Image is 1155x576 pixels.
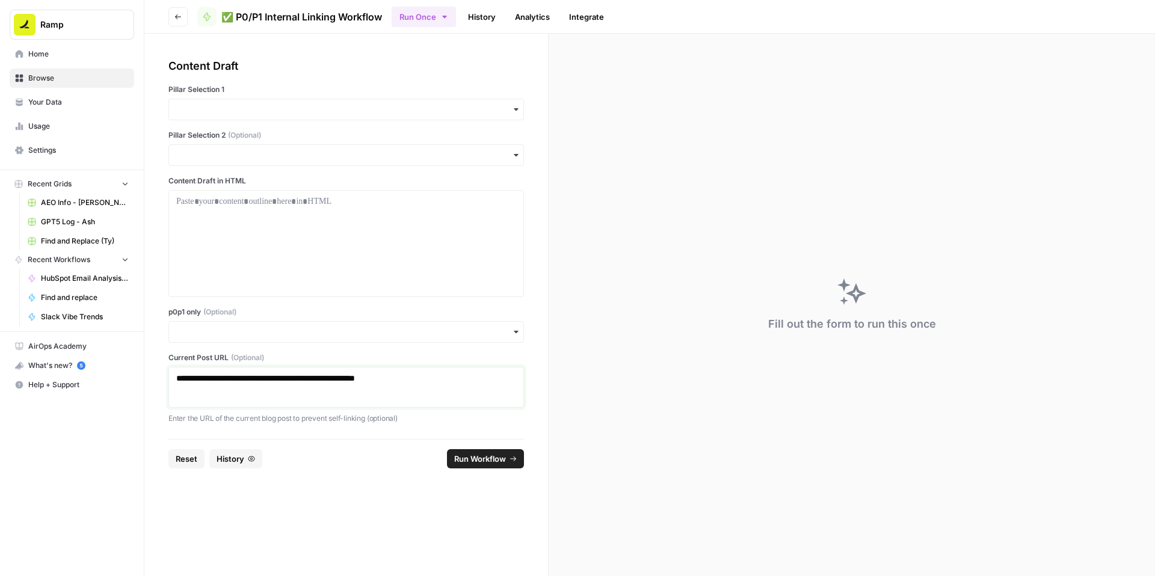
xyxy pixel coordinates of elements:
[203,307,236,317] span: (Optional)
[10,69,134,88] a: Browse
[79,363,82,369] text: 5
[197,7,382,26] a: ✅ P0/P1 Internal Linking Workflow
[10,356,134,375] button: What's new? 5
[10,141,134,160] a: Settings
[28,341,129,352] span: AirOps Academy
[10,44,134,64] a: Home
[168,176,524,186] label: Content Draft in HTML
[22,269,134,288] a: HubSpot Email Analysis Segment
[221,10,382,24] span: ✅ P0/P1 Internal Linking Workflow
[10,10,134,40] button: Workspace: Ramp
[10,175,134,193] button: Recent Grids
[22,288,134,307] a: Find and replace
[22,307,134,326] a: Slack Vibe Trends
[41,292,129,303] span: Find and replace
[41,273,129,284] span: HubSpot Email Analysis Segment
[10,93,134,112] a: Your Data
[168,352,524,363] label: Current Post URL
[28,145,129,156] span: Settings
[40,19,113,31] span: Ramp
[209,449,262,468] button: History
[447,449,524,468] button: Run Workflow
[562,7,611,26] a: Integrate
[454,453,506,465] span: Run Workflow
[28,121,129,132] span: Usage
[768,316,936,332] div: Fill out the form to run this once
[10,251,134,269] button: Recent Workflows
[28,254,90,265] span: Recent Workflows
[28,379,129,390] span: Help + Support
[41,311,129,322] span: Slack Vibe Trends
[41,236,129,247] span: Find and Replace (Ty)
[168,84,524,95] label: Pillar Selection 1
[14,14,35,35] img: Ramp Logo
[176,453,197,465] span: Reset
[22,212,134,231] a: GPT5 Log - Ash
[168,130,524,141] label: Pillar Selection 2
[168,449,205,468] button: Reset
[28,179,72,189] span: Recent Grids
[228,130,261,141] span: (Optional)
[10,375,134,394] button: Help + Support
[461,7,503,26] a: History
[28,49,129,60] span: Home
[41,216,129,227] span: GPT5 Log - Ash
[392,7,456,27] button: Run Once
[28,97,129,108] span: Your Data
[10,117,134,136] a: Usage
[22,193,134,212] a: AEO Info - [PERSON_NAME]
[41,197,129,208] span: AEO Info - [PERSON_NAME]
[77,361,85,370] a: 5
[22,231,134,251] a: Find and Replace (Ty)
[10,337,134,356] a: AirOps Academy
[231,352,264,363] span: (Optional)
[168,412,524,424] p: Enter the URL of the current blog post to prevent self-linking (optional)
[168,307,524,317] label: p0p1 only
[168,58,524,75] div: Content Draft
[217,453,244,465] span: History
[508,7,557,26] a: Analytics
[10,357,134,375] div: What's new?
[28,73,129,84] span: Browse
